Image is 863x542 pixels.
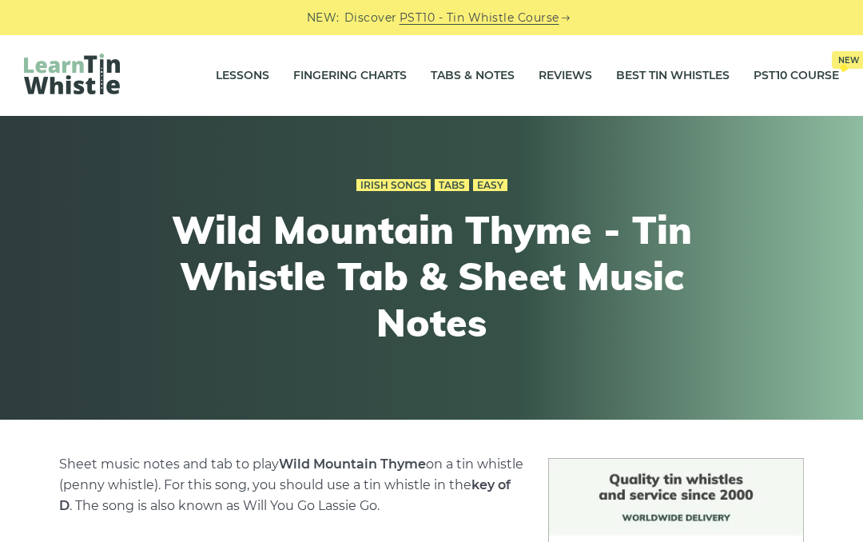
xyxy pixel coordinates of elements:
[293,56,407,96] a: Fingering Charts
[473,179,507,192] a: Easy
[59,454,525,516] p: Sheet music notes and tab to play on a tin whistle (penny whistle). For this song, you should use...
[539,56,592,96] a: Reviews
[59,477,511,513] strong: key of D
[356,179,431,192] a: Irish Songs
[137,207,726,345] h1: Wild Mountain Thyme - Tin Whistle Tab & Sheet Music Notes
[616,56,730,96] a: Best Tin Whistles
[431,56,515,96] a: Tabs & Notes
[754,56,839,96] a: PST10 CourseNew
[435,179,469,192] a: Tabs
[216,56,269,96] a: Lessons
[279,456,426,472] strong: Wild Mountain Thyme
[24,54,120,94] img: LearnTinWhistle.com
